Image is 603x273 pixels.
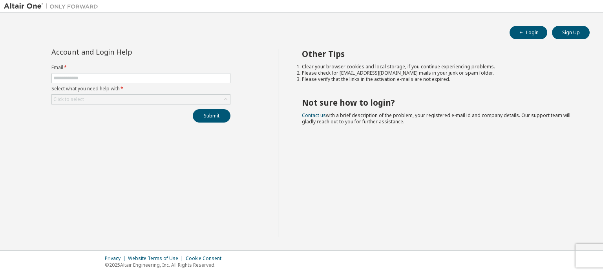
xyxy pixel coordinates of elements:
div: Click to select [53,96,84,103]
span: with a brief description of the problem, your registered e-mail id and company details. Our suppo... [302,112,570,125]
li: Please check for [EMAIL_ADDRESS][DOMAIN_NAME] mails in your junk or spam folder. [302,70,576,76]
button: Login [510,26,547,39]
h2: Not sure how to login? [302,97,576,108]
div: Account and Login Help [51,49,195,55]
div: Cookie Consent [186,255,226,262]
div: Click to select [52,95,230,104]
h2: Other Tips [302,49,576,59]
li: Clear your browser cookies and local storage, if you continue experiencing problems. [302,64,576,70]
div: Privacy [105,255,128,262]
p: © 2025 Altair Engineering, Inc. All Rights Reserved. [105,262,226,268]
div: Website Terms of Use [128,255,186,262]
label: Select what you need help with [51,86,230,92]
button: Submit [193,109,230,123]
img: Altair One [4,2,102,10]
label: Email [51,64,230,71]
button: Sign Up [552,26,590,39]
li: Please verify that the links in the activation e-mails are not expired. [302,76,576,82]
a: Contact us [302,112,326,119]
